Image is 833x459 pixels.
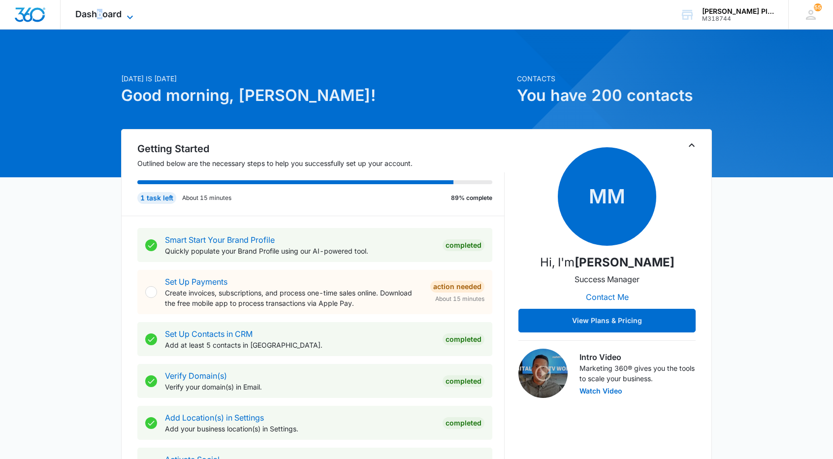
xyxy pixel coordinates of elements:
[579,388,622,394] button: Watch Video
[137,192,176,204] div: 1 task left
[165,340,435,350] p: Add at least 5 contacts in [GEOGRAPHIC_DATA].
[702,7,774,15] div: account name
[443,333,484,345] div: Completed
[517,84,712,107] h1: You have 200 contacts
[443,417,484,429] div: Completed
[814,3,822,11] div: notifications count
[75,9,122,19] span: Dashboard
[165,424,435,434] p: Add your business location(s) in Settings.
[702,15,774,22] div: account id
[814,3,822,11] span: 55
[165,235,275,245] a: Smart Start Your Brand Profile
[518,309,696,332] button: View Plans & Pricing
[518,349,568,398] img: Intro Video
[165,382,435,392] p: Verify your domain(s) in Email.
[165,329,253,339] a: Set Up Contacts in CRM
[517,73,712,84] p: Contacts
[430,281,484,293] div: Action Needed
[579,363,696,384] p: Marketing 360® gives you the tools to scale your business.
[558,147,656,246] span: MM
[435,295,484,303] span: About 15 minutes
[575,273,640,285] p: Success Manager
[575,255,674,269] strong: [PERSON_NAME]
[165,371,227,381] a: Verify Domain(s)
[540,254,674,271] p: Hi, I'm
[451,194,492,202] p: 89% complete
[165,288,422,308] p: Create invoices, subscriptions, and process one-time sales online. Download the free mobile app t...
[137,158,505,168] p: Outlined below are the necessary steps to help you successfully set up your account.
[165,246,435,256] p: Quickly populate your Brand Profile using our AI-powered tool.
[121,73,511,84] p: [DATE] is [DATE]
[579,351,696,363] h3: Intro Video
[443,239,484,251] div: Completed
[165,413,264,423] a: Add Location(s) in Settings
[165,277,227,287] a: Set Up Payments
[182,194,231,202] p: About 15 minutes
[576,285,639,309] button: Contact Me
[137,141,505,156] h2: Getting Started
[686,139,698,151] button: Toggle Collapse
[443,375,484,387] div: Completed
[121,84,511,107] h1: Good morning, [PERSON_NAME]!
